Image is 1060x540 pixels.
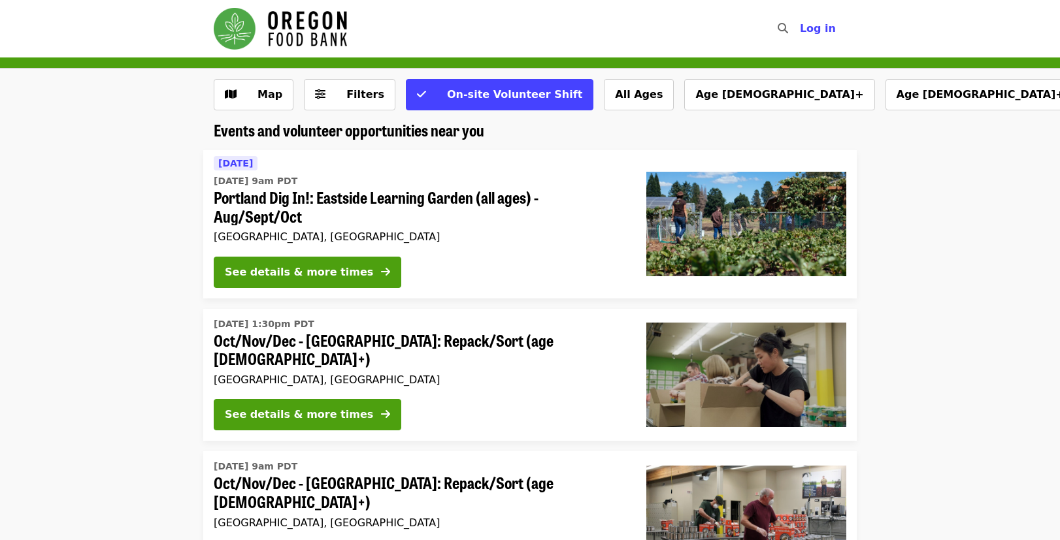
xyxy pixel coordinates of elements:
[214,331,625,369] span: Oct/Nov/Dec - [GEOGRAPHIC_DATA]: Repack/Sort (age [DEMOGRAPHIC_DATA]+)
[646,323,846,427] img: Oct/Nov/Dec - Portland: Repack/Sort (age 8+) organized by Oregon Food Bank
[778,22,788,35] i: search icon
[225,264,373,280] div: See details & more times
[304,79,395,110] button: Filters (0 selected)
[214,188,625,226] span: Portland Dig In!: Eastside Learning Garden (all ages) - Aug/Sept/Oct
[800,22,836,35] span: Log in
[417,88,426,101] i: check icon
[214,8,347,50] img: Oregon Food Bank - Home
[604,79,674,110] button: All Ages
[214,373,625,386] div: [GEOGRAPHIC_DATA], [GEOGRAPHIC_DATA]
[225,88,237,101] i: map icon
[406,79,593,110] button: On-site Volunteer Shift
[214,516,625,529] div: [GEOGRAPHIC_DATA], [GEOGRAPHIC_DATA]
[381,266,390,278] i: arrow-right icon
[214,257,401,288] button: See details & more times
[646,172,846,276] img: Portland Dig In!: Eastside Learning Garden (all ages) - Aug/Sept/Oct organized by Oregon Food Bank
[218,158,253,168] span: [DATE]
[214,230,625,243] div: [GEOGRAPHIC_DATA], [GEOGRAPHIC_DATA]
[214,317,314,331] time: [DATE] 1:30pm PDT
[447,88,582,101] span: On-site Volunteer Shift
[684,79,874,110] button: Age [DEMOGRAPHIC_DATA]+
[257,88,282,101] span: Map
[315,88,325,101] i: sliders-h icon
[381,408,390,421] i: arrow-right icon
[214,118,484,141] span: Events and volunteer opportunities near you
[214,399,401,430] button: See details & more times
[214,174,297,188] time: [DATE] 9am PDT
[214,473,625,511] span: Oct/Nov/Dec - [GEOGRAPHIC_DATA]: Repack/Sort (age [DEMOGRAPHIC_DATA]+)
[789,16,846,42] button: Log in
[225,407,373,422] div: See details & more times
[203,150,857,298] a: See details for "Portland Dig In!: Eastside Learning Garden (all ages) - Aug/Sept/Oct"
[214,79,293,110] button: Show map view
[796,13,806,44] input: Search
[203,309,857,441] a: See details for "Oct/Nov/Dec - Portland: Repack/Sort (age 8+)"
[346,88,384,101] span: Filters
[214,460,297,473] time: [DATE] 9am PDT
